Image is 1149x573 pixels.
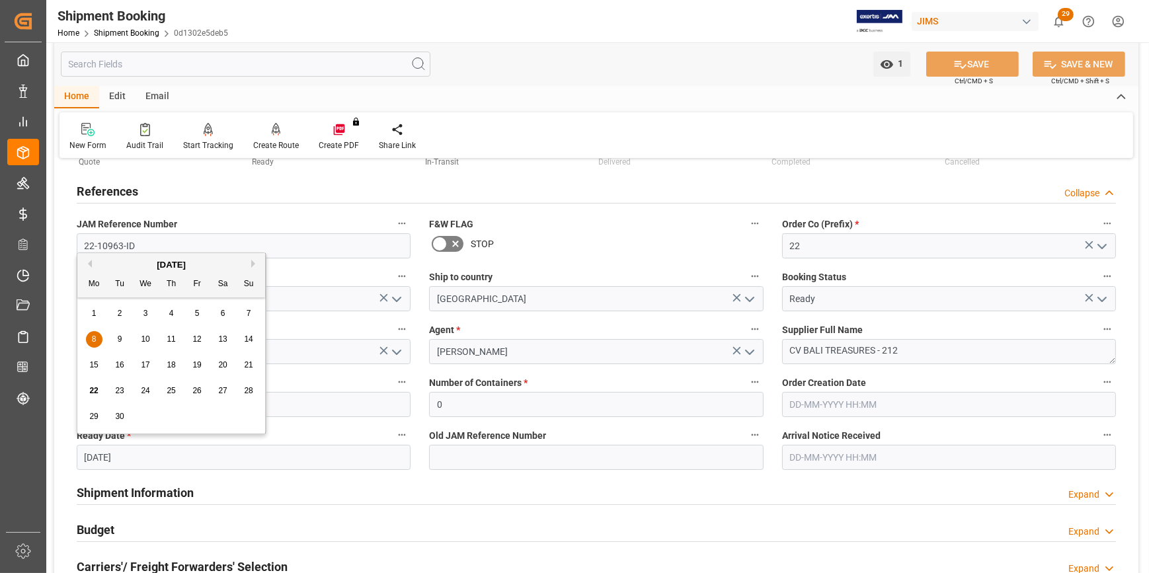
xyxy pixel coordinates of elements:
span: STOP [471,237,494,251]
button: Help Center [1074,7,1103,36]
span: 1 [894,58,904,69]
input: DD-MM-YYYY HH:MM [782,445,1116,470]
span: 30 [115,412,124,421]
div: Create Route [253,139,299,151]
h2: References [77,182,138,200]
span: 19 [192,360,201,369]
div: Choose Tuesday, September 30th, 2025 [112,408,128,425]
div: Share Link [379,139,416,151]
div: Home [54,86,99,108]
div: Choose Monday, September 22nd, 2025 [86,383,102,399]
div: Choose Friday, September 5th, 2025 [189,305,206,322]
span: 15 [89,360,98,369]
div: Choose Saturday, September 20th, 2025 [215,357,231,373]
input: DD-MM-YYYY [77,445,411,470]
div: Start Tracking [183,139,233,151]
div: Choose Monday, September 15th, 2025 [86,357,102,373]
button: Supplier Full Name [1099,321,1116,338]
h2: Shipment Information [77,484,194,502]
div: Choose Friday, September 12th, 2025 [189,331,206,348]
div: Sa [215,276,231,293]
span: Number of Containers [429,376,528,390]
button: Booking Status [1099,268,1116,285]
div: Choose Saturday, September 13th, 2025 [215,331,231,348]
span: Ctrl/CMD + Shift + S [1051,76,1109,86]
span: 24 [141,386,149,395]
span: Cancelled [945,157,980,167]
button: JIMS [912,9,1044,34]
button: Previous Month [84,260,92,268]
span: 22 [89,386,98,395]
div: Email [136,86,179,108]
div: Choose Thursday, September 11th, 2025 [163,331,180,348]
div: Choose Tuesday, September 2nd, 2025 [112,305,128,322]
span: 12 [192,334,201,344]
button: F&W FLAG [746,215,764,232]
input: Search Fields [61,52,430,77]
div: Choose Sunday, September 7th, 2025 [241,305,257,322]
button: Order Creation Date [1099,373,1116,391]
div: JIMS [912,12,1039,31]
div: Choose Saturday, September 6th, 2025 [215,305,231,322]
span: 6 [221,309,225,318]
span: 14 [244,334,253,344]
button: Next Month [251,260,259,268]
button: Supplier Number [393,373,411,391]
div: Choose Wednesday, September 24th, 2025 [138,383,154,399]
span: 29 [89,412,98,421]
span: Ctrl/CMD + S [955,76,993,86]
div: Audit Trail [126,139,163,151]
span: In-Transit [426,157,459,167]
div: Choose Friday, September 19th, 2025 [189,357,206,373]
div: Expand [1068,488,1099,502]
span: 9 [118,334,122,344]
span: 17 [141,360,149,369]
button: open menu [873,52,910,77]
div: Choose Wednesday, September 10th, 2025 [138,331,154,348]
button: Agent * [746,321,764,338]
div: New Form [69,139,106,151]
button: Arrival Notice Received [1099,426,1116,443]
div: Edit [99,86,136,108]
img: Exertis%20JAM%20-%20Email%20Logo.jpg_1722504956.jpg [857,10,902,33]
button: JAM Reference Number [393,215,411,232]
div: Mo [86,276,102,293]
button: Ship to country [746,268,764,285]
a: Home [58,28,79,38]
span: 26 [192,386,201,395]
span: 28 [244,386,253,395]
div: Choose Thursday, September 25th, 2025 [163,383,180,399]
span: Order Co (Prefix) [782,217,859,231]
button: Old JAM Reference Number [746,426,764,443]
button: Number of Containers * [746,373,764,391]
div: Choose Sunday, September 14th, 2025 [241,331,257,348]
div: Tu [112,276,128,293]
button: SAVE & NEW [1033,52,1125,77]
div: Choose Tuesday, September 23rd, 2025 [112,383,128,399]
span: Ready [253,157,274,167]
span: 8 [92,334,97,344]
button: open menu [738,342,758,362]
div: Expand [1068,525,1099,539]
button: Country of Origin (Suffix) * [393,268,411,285]
span: 7 [247,309,251,318]
div: Choose Sunday, September 28th, 2025 [241,383,257,399]
span: 2 [118,309,122,318]
button: SAVE [926,52,1019,77]
button: open menu [1091,236,1111,256]
button: open menu [738,289,758,309]
span: 13 [218,334,227,344]
span: Delivered [599,157,631,167]
span: Arrival Notice Received [782,429,881,443]
div: Choose Monday, September 29th, 2025 [86,408,102,425]
span: Completed [772,157,811,167]
div: Choose Monday, September 8th, 2025 [86,331,102,348]
button: Ready Date * [393,426,411,443]
span: 1 [92,309,97,318]
h2: Budget [77,521,114,539]
button: open menu [386,289,406,309]
span: Ship to country [429,270,493,284]
div: Choose Wednesday, September 3rd, 2025 [138,305,154,322]
span: 29 [1058,8,1074,21]
span: Booking Status [782,270,846,284]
